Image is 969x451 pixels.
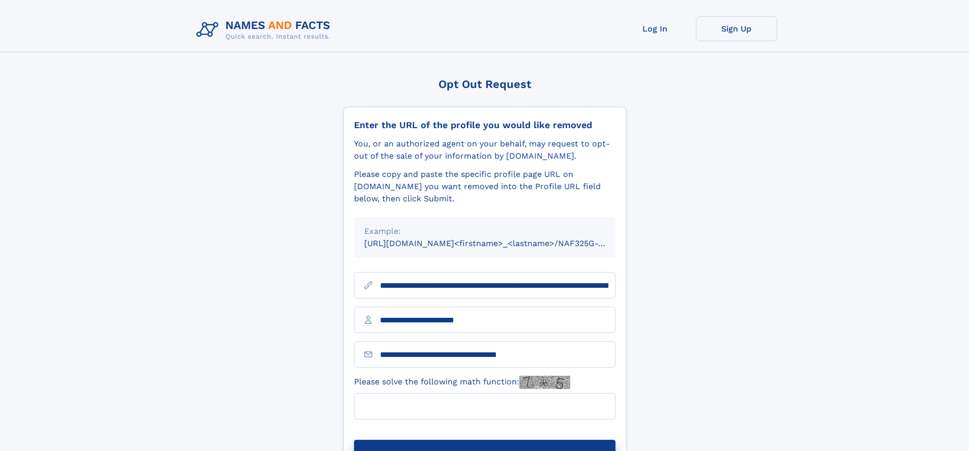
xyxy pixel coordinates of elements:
div: Enter the URL of the profile you would like removed [354,119,615,131]
small: [URL][DOMAIN_NAME]<firstname>_<lastname>/NAF325G-xxxxxxxx [364,238,635,248]
a: Log In [614,16,696,41]
div: Please copy and paste the specific profile page URL on [DOMAIN_NAME] you want removed into the Pr... [354,168,615,205]
a: Sign Up [696,16,777,41]
img: Logo Names and Facts [192,16,339,44]
div: Opt Out Request [343,78,626,91]
div: You, or an authorized agent on your behalf, may request to opt-out of the sale of your informatio... [354,138,615,162]
div: Example: [364,225,605,237]
label: Please solve the following math function: [354,376,570,389]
